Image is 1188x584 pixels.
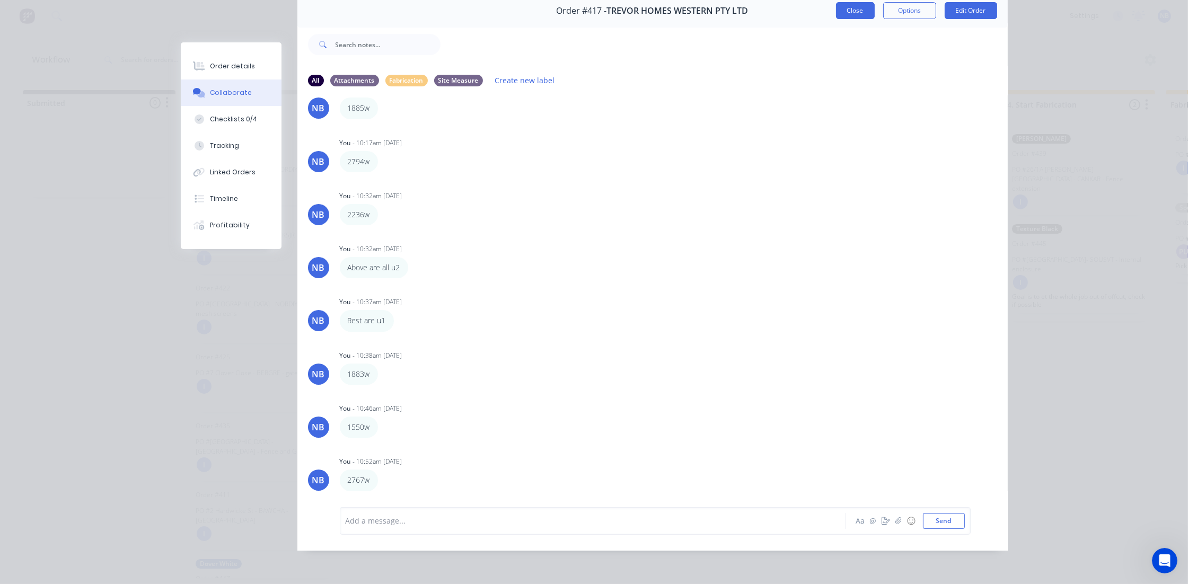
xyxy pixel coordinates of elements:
[181,159,281,185] button: Linked Orders
[348,315,386,326] p: Rest are u1
[340,404,351,413] div: You
[923,513,965,529] button: Send
[348,422,370,432] p: 1550w
[181,132,281,159] button: Tracking
[353,138,402,148] div: - 10:17am [DATE]
[181,106,281,132] button: Checklists 0/4
[353,457,402,466] div: - 10:52am [DATE]
[312,102,325,114] div: NB
[385,75,428,86] div: Fabrication
[210,88,252,98] div: Collaborate
[348,369,370,379] p: 1883w
[1152,548,1177,573] iframe: Intercom live chat
[210,114,257,124] div: Checklists 0/4
[312,314,325,327] div: NB
[340,138,351,148] div: You
[434,75,483,86] div: Site Measure
[181,185,281,212] button: Timeline
[312,368,325,381] div: NB
[348,262,400,273] p: Above are all u2
[210,141,239,151] div: Tracking
[210,61,255,71] div: Order details
[353,297,402,307] div: - 10:37am [DATE]
[340,457,351,466] div: You
[312,474,325,486] div: NB
[181,79,281,106] button: Collaborate
[308,75,324,86] div: All
[353,351,402,360] div: - 10:38am [DATE]
[340,297,351,307] div: You
[348,156,370,167] p: 2794w
[210,220,250,230] div: Profitability
[607,6,749,16] span: TREVOR HOMES WESTERN PTY LTD
[330,75,379,86] div: Attachments
[312,208,325,221] div: NB
[210,167,256,177] div: Linked Orders
[186,5,205,24] div: Close
[867,515,879,527] button: @
[348,209,370,220] p: 2236w
[210,194,238,203] div: Timeline
[945,2,997,19] button: Edit Order
[854,515,867,527] button: Aa
[353,244,402,254] div: - 10:32am [DATE]
[340,244,351,254] div: You
[348,103,370,113] p: 1885w
[905,515,918,527] button: ☺
[353,191,402,201] div: - 10:32am [DATE]
[353,404,402,413] div: - 10:46am [DATE]
[883,2,936,19] button: Options
[181,53,281,79] button: Order details
[312,421,325,433] div: NB
[336,34,441,55] input: Search notes...
[340,191,351,201] div: You
[348,475,370,485] p: 2767w
[181,212,281,238] button: Profitability
[836,2,875,19] button: Close
[312,261,325,274] div: NB
[557,6,607,16] span: Order #417 -
[312,155,325,168] div: NB
[489,73,560,87] button: Create new label
[340,351,351,360] div: You
[7,4,27,24] button: go back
